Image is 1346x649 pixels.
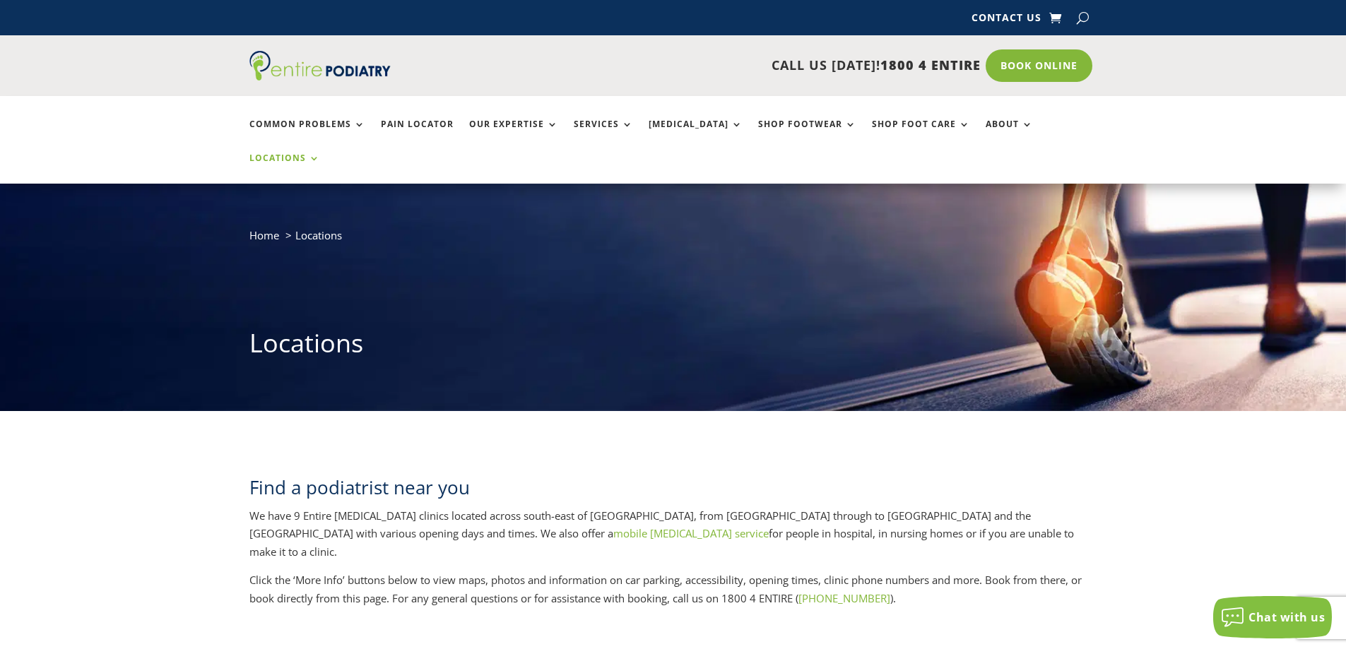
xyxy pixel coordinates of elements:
[249,51,391,81] img: logo (1)
[249,571,1097,607] p: Click the ‘More Info’ buttons below to view maps, photos and information on car parking, accessib...
[574,119,633,150] a: Services
[880,56,981,73] span: 1800 4 ENTIRE
[972,13,1041,28] a: Contact Us
[986,119,1033,150] a: About
[445,56,981,75] p: CALL US [DATE]!
[649,119,743,150] a: [MEDICAL_DATA]
[249,226,1097,255] nav: breadcrumb
[986,49,1092,82] a: Book Online
[249,507,1097,572] p: We have 9 Entire [MEDICAL_DATA] clinics located across south-east of [GEOGRAPHIC_DATA], from [GEO...
[249,228,279,242] a: Home
[798,591,890,605] a: [PHONE_NUMBER]
[249,69,391,83] a: Entire Podiatry
[249,475,1097,507] h2: Find a podiatrist near you
[249,153,320,184] a: Locations
[1248,609,1325,625] span: Chat with us
[249,119,365,150] a: Common Problems
[1213,596,1332,638] button: Chat with us
[469,119,558,150] a: Our Expertise
[295,228,342,242] span: Locations
[249,326,1097,368] h1: Locations
[872,119,970,150] a: Shop Foot Care
[758,119,856,150] a: Shop Footwear
[613,526,769,540] a: mobile [MEDICAL_DATA] service
[381,119,454,150] a: Pain Locator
